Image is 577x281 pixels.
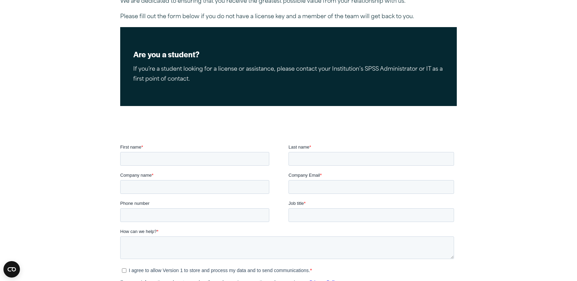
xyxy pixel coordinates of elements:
p: If you’re a student looking for a license or assistance, please contact your Institution’s SPSS A... [133,65,444,84]
button: Open CMP widget [3,261,20,278]
p: Please fill out the form below if you do not have a license key and a member of the team will get... [120,12,457,22]
h2: Are you a student? [133,49,444,59]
